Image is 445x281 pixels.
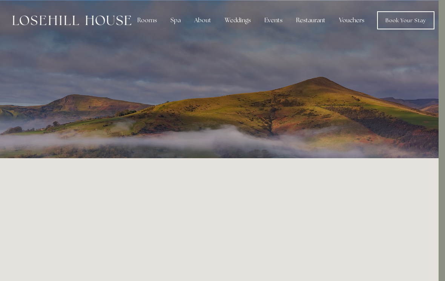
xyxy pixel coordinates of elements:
img: Losehill House [12,15,131,25]
div: Restaurant [290,13,331,28]
a: Book Your Stay [377,11,434,29]
div: Rooms [131,13,163,28]
div: Spa [164,13,187,28]
div: About [188,13,217,28]
div: Events [258,13,288,28]
a: Vouchers [333,13,370,28]
div: Weddings [219,13,257,28]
